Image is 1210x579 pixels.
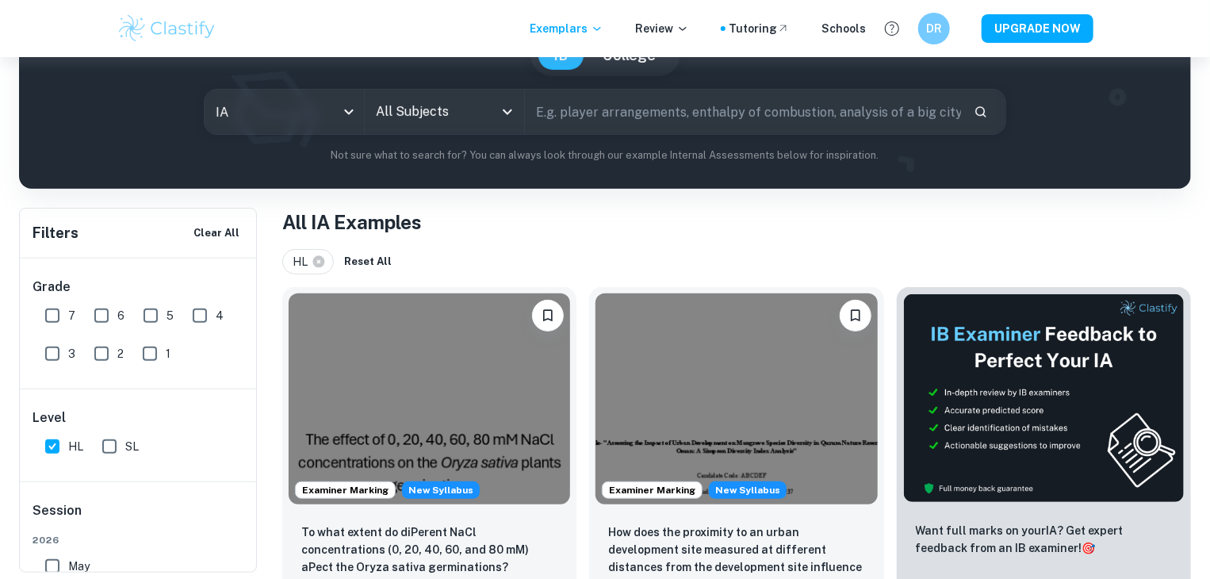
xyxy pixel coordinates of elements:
[167,307,174,324] span: 5
[709,481,787,499] div: Starting from the May 2026 session, the ESS IA requirements have changed. We created this exempla...
[635,20,689,37] p: Review
[301,523,557,576] p: To what extent do diPerent NaCl concentrations (0, 20, 40, 60, and 80 mM) aPect the Oryza sativa ...
[117,307,124,324] span: 6
[918,13,950,44] button: DR
[1082,542,1096,554] span: 🎯
[68,345,75,362] span: 3
[68,438,83,455] span: HL
[982,14,1093,43] button: UPGRADE NOW
[821,20,866,37] a: Schools
[916,522,1172,557] p: Want full marks on your IA ? Get expert feedback from an IB examiner!
[340,250,396,274] button: Reset All
[32,148,1178,163] p: Not sure what to search for? You can always look through our example Internal Assessments below f...
[729,20,790,37] a: Tutoring
[402,481,480,499] div: Starting from the May 2026 session, the ESS IA requirements have changed. We created this exempla...
[967,98,994,125] button: Search
[525,90,961,134] input: E.g. player arrangements, enthalpy of combustion, analysis of a big city...
[33,222,78,244] h6: Filters
[530,20,603,37] p: Exemplars
[33,533,245,547] span: 2026
[125,438,139,455] span: SL
[117,345,124,362] span: 2
[68,307,75,324] span: 7
[532,300,564,332] button: Bookmark
[840,300,871,332] button: Bookmark
[595,293,877,504] img: ESS IA example thumbnail: How does the proximity to an urban devel
[190,221,243,245] button: Clear All
[879,15,906,42] button: Help and Feedback
[205,90,364,134] div: IA
[282,208,1191,236] h1: All IA Examples
[296,483,395,497] span: Examiner Marking
[496,101,519,123] button: Open
[925,20,944,37] h6: DR
[903,293,1185,503] img: Thumbnail
[33,408,245,428] h6: Level
[117,13,217,44] img: Clastify logo
[293,253,315,270] span: HL
[709,481,787,499] span: New Syllabus
[33,278,245,297] h6: Grade
[608,523,864,577] p: How does the proximity to an urban development site measured at different distances from the deve...
[289,293,570,504] img: ESS IA example thumbnail: To what extent do diPerent NaCl concentr
[402,481,480,499] span: New Syllabus
[68,558,90,575] span: May
[33,501,245,533] h6: Session
[166,345,170,362] span: 1
[603,483,702,497] span: Examiner Marking
[216,307,224,324] span: 4
[282,249,334,274] div: HL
